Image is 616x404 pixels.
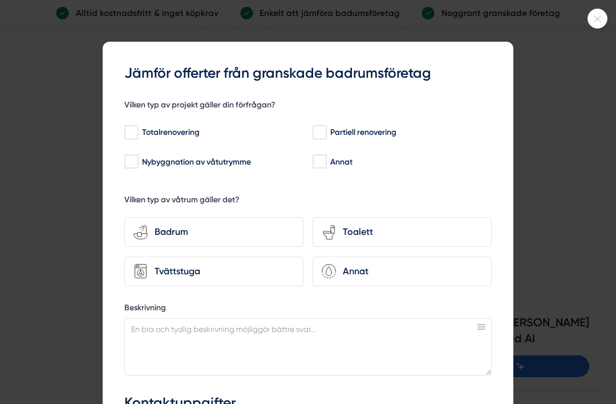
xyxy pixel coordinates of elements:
h5: Vilken typ av våtrum gäller det? [124,194,240,209]
input: Annat [313,156,326,167]
input: Nybyggnation av våtutrymme [124,156,137,167]
label: Beskrivning [124,302,492,317]
input: Totalrenovering [124,127,137,138]
input: Partiell renovering [313,127,326,138]
h5: Vilken typ av projekt gäller din förfrågan? [124,99,275,114]
h3: Jämför offerter från granskade badrumsföretag [124,63,492,83]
